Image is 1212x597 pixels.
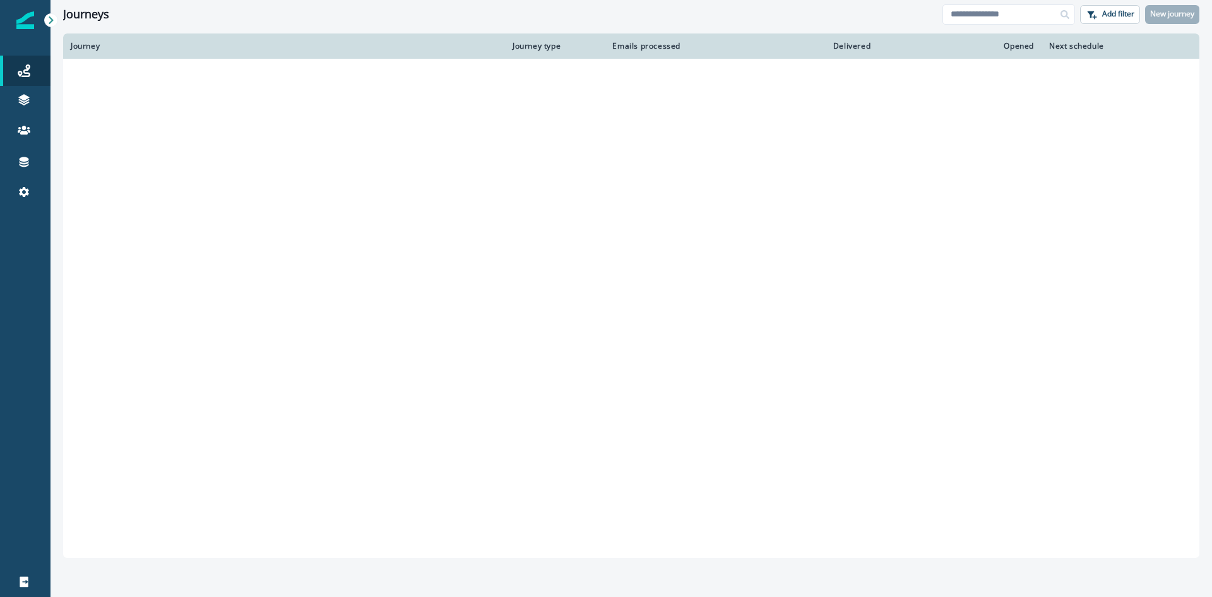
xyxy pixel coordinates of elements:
[607,41,680,51] div: Emails processed
[1102,9,1134,18] p: Add filter
[63,8,109,21] h1: Journeys
[1049,41,1160,51] div: Next schedule
[513,41,592,51] div: Journey type
[696,41,870,51] div: Delivered
[1145,5,1199,24] button: New journey
[886,41,1034,51] div: Opened
[16,11,34,29] img: Inflection
[1080,5,1140,24] button: Add filter
[71,41,497,51] div: Journey
[1150,9,1194,18] p: New journey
